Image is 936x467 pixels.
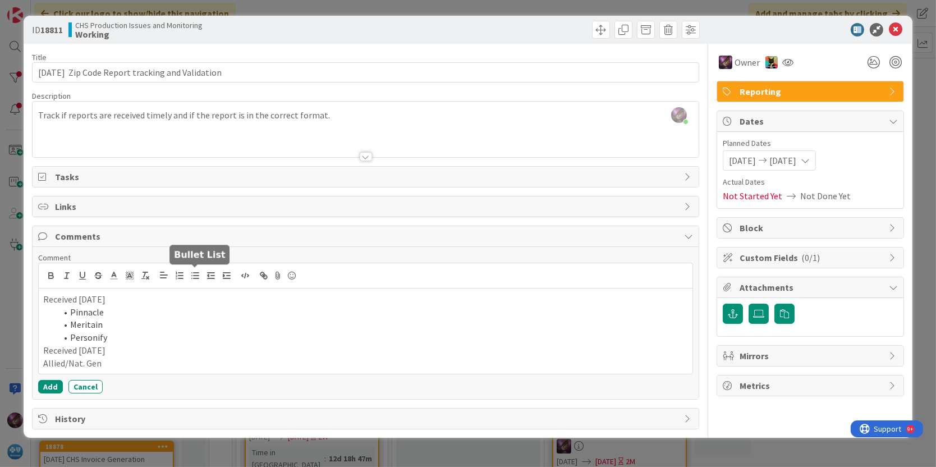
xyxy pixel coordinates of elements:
p: Received [DATE] [43,293,689,306]
button: Cancel [68,380,103,393]
span: Not Done Yet [800,189,851,203]
span: Comments [55,230,679,243]
span: Not Started Yet [723,189,782,203]
span: Actual Dates [723,176,898,188]
b: Working [75,30,203,39]
span: CHS Production Issues and Monitoring [75,21,203,30]
span: Metrics [740,379,883,392]
img: JE [765,56,778,68]
span: Reporting [740,85,883,98]
span: Description [32,91,71,101]
li: Meritain [57,318,689,331]
span: Mirrors [740,349,883,363]
li: Personify [57,331,689,344]
h5: Bullet List [174,249,225,260]
span: History [55,412,679,425]
span: Planned Dates [723,138,898,149]
span: Tasks [55,170,679,184]
span: Support [24,2,51,15]
span: [DATE] [769,154,796,167]
li: Pinnacle [57,306,689,319]
span: Attachments [740,281,883,294]
span: Block [740,221,883,235]
p: Received [DATE] [43,344,689,357]
img: ML [719,56,732,69]
span: Owner [735,56,760,69]
div: 9+ [57,4,62,13]
span: Comment [38,253,71,263]
button: Add [38,380,63,393]
p: Track if reports are received timely and if the report is in the correct format. [38,109,694,122]
input: type card name here... [32,62,700,83]
img: HRkAK1s3dbiArZFp2GbIMFkOXCojdUUb.jpg [671,107,687,123]
span: Links [55,200,679,213]
span: ( 0/1 ) [801,252,820,263]
span: [DATE] [729,154,756,167]
p: Allied/Nat. Gen [43,357,689,370]
span: Custom Fields [740,251,883,264]
label: Title [32,52,47,62]
span: Dates [740,115,883,128]
span: ID [32,23,63,36]
b: 18811 [40,24,63,35]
